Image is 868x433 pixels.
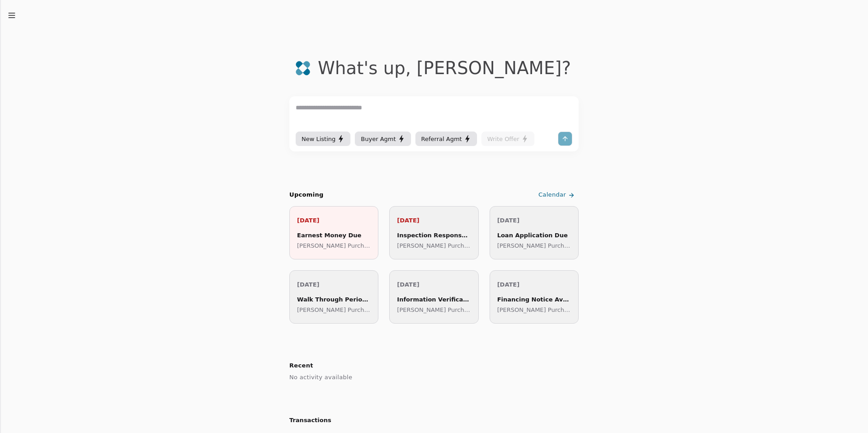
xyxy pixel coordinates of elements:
[289,360,579,372] h2: Recent
[497,280,571,289] p: [DATE]
[397,295,471,304] div: Information Verification Ends
[289,270,378,324] a: [DATE]Walk Through Period Begins[PERSON_NAME] Purchase ([PERSON_NAME] Drive)
[497,295,571,304] div: Financing Notice Available
[389,206,478,259] a: [DATE]Inspection Response Due[PERSON_NAME] Purchase ([PERSON_NAME] Drive)
[361,134,396,144] span: Buyer Agmt
[295,61,311,76] img: logo
[318,58,571,78] div: What's up , [PERSON_NAME] ?
[397,231,471,240] div: Inspection Response Due
[302,134,344,144] div: New Listing
[297,241,371,250] p: [PERSON_NAME] Purchase ([PERSON_NAME] Drive)
[497,231,571,240] div: Loan Application Due
[538,190,566,200] span: Calendar
[415,132,477,146] button: Referral Agmt
[289,190,324,200] h2: Upcoming
[490,206,579,259] a: [DATE]Loan Application Due[PERSON_NAME] Purchase ([PERSON_NAME] Drive)
[355,132,410,146] button: Buyer Agmt
[289,372,579,383] div: No activity available
[297,305,371,315] p: [PERSON_NAME] Purchase ([PERSON_NAME] Drive)
[490,270,579,324] a: [DATE]Financing Notice Available[PERSON_NAME] Purchase ([PERSON_NAME] Drive)
[397,280,471,289] p: [DATE]
[497,241,571,250] p: [PERSON_NAME] Purchase ([PERSON_NAME] Drive)
[297,295,371,304] div: Walk Through Period Begins
[297,231,371,240] div: Earnest Money Due
[397,305,471,315] p: [PERSON_NAME] Purchase ([PERSON_NAME] Drive)
[397,241,471,250] p: [PERSON_NAME] Purchase ([PERSON_NAME] Drive)
[289,416,579,425] h2: Transactions
[537,188,579,202] a: Calendar
[497,305,571,315] p: [PERSON_NAME] Purchase ([PERSON_NAME] Drive)
[421,134,462,144] span: Referral Agmt
[297,280,371,289] p: [DATE]
[497,216,571,225] p: [DATE]
[296,132,350,146] button: New Listing
[389,270,478,324] a: [DATE]Information Verification Ends[PERSON_NAME] Purchase ([PERSON_NAME] Drive)
[397,216,471,225] p: [DATE]
[289,206,378,259] a: [DATE]Earnest Money Due[PERSON_NAME] Purchase ([PERSON_NAME] Drive)
[297,216,371,225] p: [DATE]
